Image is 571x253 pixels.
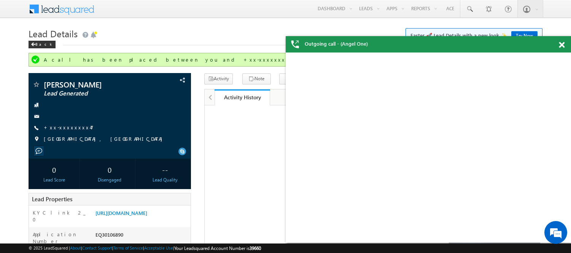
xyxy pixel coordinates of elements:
[250,245,261,251] span: 39660
[29,27,78,40] span: Lead Details
[270,89,325,105] a: Notes
[33,231,87,245] label: Application Number
[279,73,308,84] button: Task
[29,41,56,48] div: Back
[70,245,81,250] a: About
[220,94,264,101] div: Activity History
[29,40,59,47] a: Back
[32,195,72,203] span: Lead Properties
[174,245,261,251] span: Your Leadsquared Account Number is
[44,135,166,143] span: [GEOGRAPHIC_DATA], [GEOGRAPHIC_DATA]
[33,209,87,223] label: KYC link 2_0
[142,162,189,177] div: --
[86,162,133,177] div: 0
[44,81,145,88] span: [PERSON_NAME]
[29,245,261,252] span: © 2025 LeadSquared | | | | |
[44,56,529,63] div: A call has been placed between you and +xx-xxxxxxxx47
[95,210,147,216] a: [URL][DOMAIN_NAME]
[142,177,189,183] div: Lead Quality
[242,73,271,84] button: Note
[276,93,318,102] div: Notes
[204,73,233,84] button: Activity
[82,245,112,250] a: Contact Support
[113,245,143,250] a: Terms of Service
[86,177,133,183] div: Disengaged
[305,40,368,47] span: Outgoing call - (Angel One)
[30,177,78,183] div: Lead Score
[30,162,78,177] div: 0
[94,231,191,242] div: EQ30106890
[44,124,94,130] a: +xx-xxxxxxxx47
[215,89,270,105] a: Activity History
[144,245,173,250] a: Acceptable Use
[44,90,145,97] span: Lead Generated
[410,32,538,39] span: Faster 🚀 Lead Details with a new look ✨
[511,31,538,40] a: Try Now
